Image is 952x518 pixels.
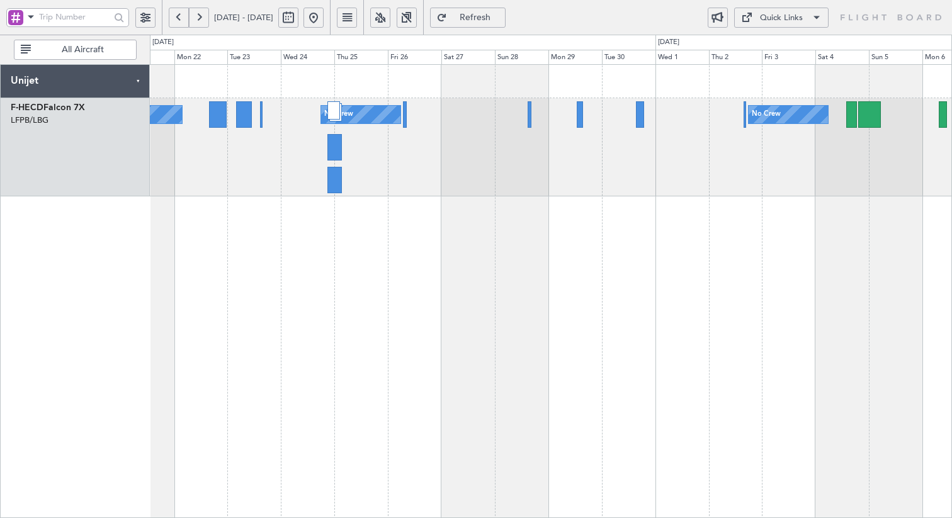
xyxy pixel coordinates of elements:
input: Trip Number [39,8,110,26]
div: No Crew [752,105,781,124]
span: [DATE] - [DATE] [214,12,273,23]
span: F-HECD [11,103,43,112]
div: Sat 27 [441,50,495,65]
div: Sat 4 [815,50,869,65]
div: Thu 2 [709,50,762,65]
div: Fri 26 [388,50,441,65]
div: Wed 1 [655,50,709,65]
div: Wed 24 [281,50,334,65]
div: Tue 23 [227,50,281,65]
div: No Crew [324,105,353,124]
a: F-HECDFalcon 7X [11,103,85,112]
a: LFPB/LBG [11,115,48,126]
div: Tue 30 [602,50,655,65]
button: Refresh [430,8,506,28]
div: [DATE] [658,37,679,48]
button: All Aircraft [14,40,137,60]
div: [DATE] [152,37,174,48]
div: Thu 25 [334,50,388,65]
span: Refresh [450,13,501,22]
div: Sun 5 [869,50,922,65]
div: Fri 3 [762,50,815,65]
span: All Aircraft [33,45,132,54]
div: Mon 29 [548,50,602,65]
div: Mon 22 [174,50,228,65]
div: Sun 28 [495,50,548,65]
div: Quick Links [760,12,803,25]
button: Quick Links [734,8,829,28]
